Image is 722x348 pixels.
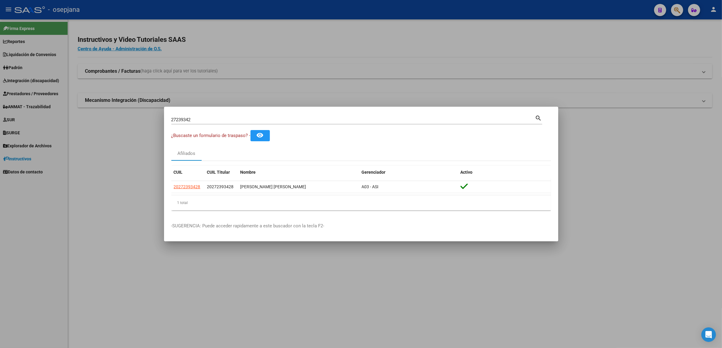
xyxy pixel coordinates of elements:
[238,166,359,179] datatable-header-cell: Nombre
[359,166,458,179] datatable-header-cell: Gerenciador
[362,170,386,175] span: Gerenciador
[174,170,183,175] span: CUIL
[177,150,195,157] div: Afiliados
[171,166,205,179] datatable-header-cell: CUIL
[174,184,200,189] span: 20272393428
[240,183,357,190] div: [PERSON_NAME] [PERSON_NAME]
[461,170,473,175] span: Activo
[240,170,256,175] span: Nombre
[207,170,230,175] span: CUIL Titular
[257,132,264,139] mat-icon: remove_red_eye
[701,327,716,342] div: Open Intercom Messenger
[207,184,234,189] span: 20272393428
[171,133,250,138] span: ¿Buscaste un formulario de traspaso? -
[171,195,551,210] div: 1 total
[535,114,542,121] mat-icon: search
[458,166,551,179] datatable-header-cell: Activo
[171,223,551,229] p: -SUGERENCIA: Puede acceder rapidamente a este buscador con la tecla F2-
[362,184,379,189] span: A03 - ASI
[205,166,238,179] datatable-header-cell: CUIL Titular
